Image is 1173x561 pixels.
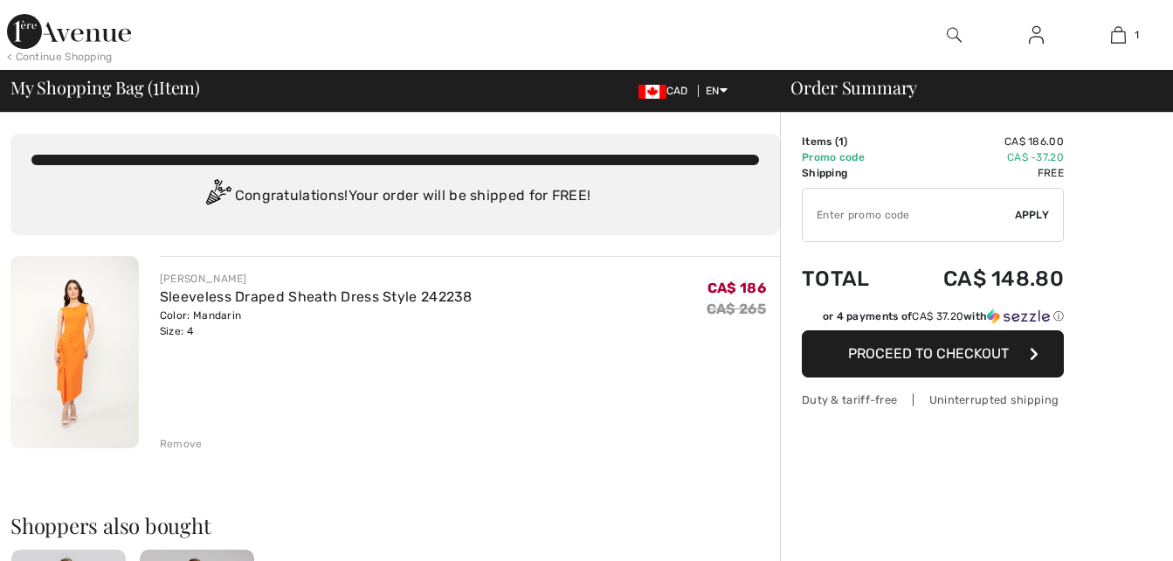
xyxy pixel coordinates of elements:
img: My Info [1029,24,1044,45]
div: Congratulations! Your order will be shipped for FREE! [31,179,759,214]
img: Sleeveless Draped Sheath Dress Style 242238 [10,256,139,448]
img: 1ère Avenue [7,14,131,49]
s: CA$ 265 [707,301,766,317]
span: CA$ 37.20 [912,310,963,322]
img: Sezzle [987,308,1050,324]
td: Promo code [802,149,896,165]
span: Apply [1015,207,1050,223]
a: Sign In [1015,24,1058,46]
img: My Bag [1111,24,1126,45]
span: My Shopping Bag ( Item) [10,79,200,96]
div: or 4 payments ofCA$ 37.20withSezzle Click to learn more about Sezzle [802,308,1064,330]
a: Sleeveless Draped Sheath Dress Style 242238 [160,288,473,305]
button: Proceed to Checkout [802,330,1064,377]
span: CA$ 186 [707,280,766,296]
span: 1 [1135,27,1139,43]
img: Congratulation2.svg [200,179,235,214]
img: search the website [947,24,962,45]
td: CA$ 186.00 [896,134,1064,149]
span: 1 [153,74,159,97]
h2: Shoppers also bought [10,515,780,536]
img: Canadian Dollar [638,85,666,99]
div: Order Summary [769,79,1163,96]
td: Free [896,165,1064,181]
td: Shipping [802,165,896,181]
div: Color: Mandarin Size: 4 [160,308,473,339]
td: Total [802,249,896,308]
td: CA$ -37.20 [896,149,1064,165]
div: [PERSON_NAME] [160,271,473,287]
input: Promo code [803,189,1015,241]
div: < Continue Shopping [7,49,113,65]
a: 1 [1078,24,1158,45]
span: EN [706,85,728,97]
div: Duty & tariff-free | Uninterrupted shipping [802,391,1064,408]
td: Items ( ) [802,134,896,149]
td: CA$ 148.80 [896,249,1064,308]
span: Proceed to Checkout [848,345,1009,362]
span: CAD [638,85,695,97]
div: Remove [160,436,203,452]
span: 1 [838,135,844,148]
div: or 4 payments of with [823,308,1064,324]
